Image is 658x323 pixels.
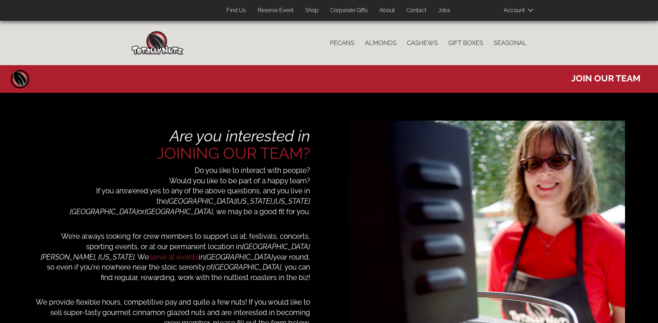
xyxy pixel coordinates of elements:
[325,4,373,17] a: Corporate Gifts
[360,36,402,50] a: Almonds
[433,4,455,17] a: Jobs
[221,4,251,17] a: Find Us
[131,31,183,55] img: Home
[571,70,640,85] span: Join our Team
[325,36,360,50] a: Pecans
[33,231,310,283] p: We’re always looking for crew members to support us at: festivals, concerts, sporting events, or ...
[205,253,273,261] em: [GEOGRAPHIC_DATA]
[70,197,310,216] em: [US_STATE][GEOGRAPHIC_DATA]
[149,253,199,261] a: serve at events
[41,242,310,261] em: [GEOGRAPHIC_DATA][PERSON_NAME], [US_STATE]
[145,207,213,216] em: [GEOGRAPHIC_DATA]
[33,165,310,217] p: Do you like to interact with people? Would you like to be part of a happy team? If you answered y...
[488,36,532,50] a: Seasonal
[401,4,431,17] a: Contact
[213,263,281,271] em: [GEOGRAPHIC_DATA]
[300,4,324,17] a: Shop
[10,69,31,89] a: Home
[374,4,400,17] a: About
[167,197,272,206] em: [GEOGRAPHIC_DATA][US_STATE]
[253,4,299,17] a: Reserve Event
[443,36,488,50] a: Gift Boxes
[170,127,310,145] em: Are you interested in
[157,144,310,163] span: joining our team?
[402,36,443,50] a: Cashews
